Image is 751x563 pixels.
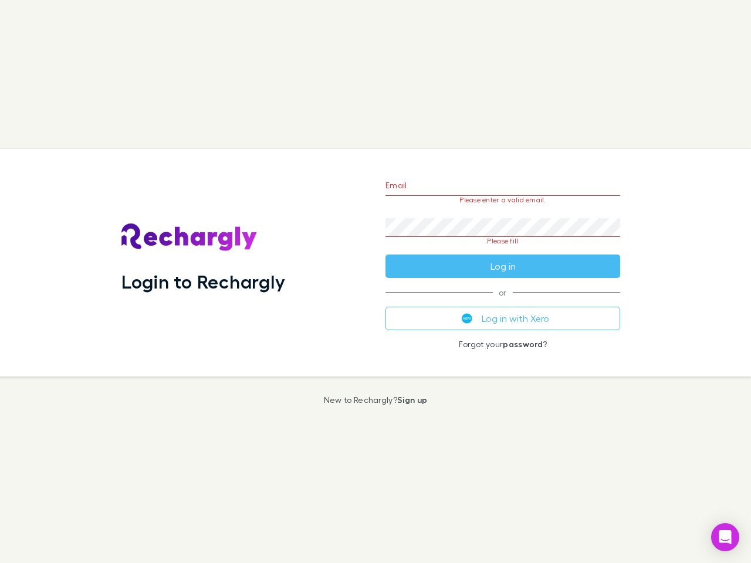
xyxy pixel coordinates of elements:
p: New to Rechargly? [324,395,428,405]
p: Forgot your ? [385,340,620,349]
div: Open Intercom Messenger [711,523,739,551]
h1: Login to Rechargly [121,270,285,293]
a: Sign up [397,395,427,405]
img: Rechargly's Logo [121,223,258,252]
p: Please fill [385,237,620,245]
button: Log in with Xero [385,307,620,330]
button: Log in [385,255,620,278]
p: Please enter a valid email. [385,196,620,204]
img: Xero's logo [462,313,472,324]
span: or [385,292,620,293]
a: password [503,339,543,349]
